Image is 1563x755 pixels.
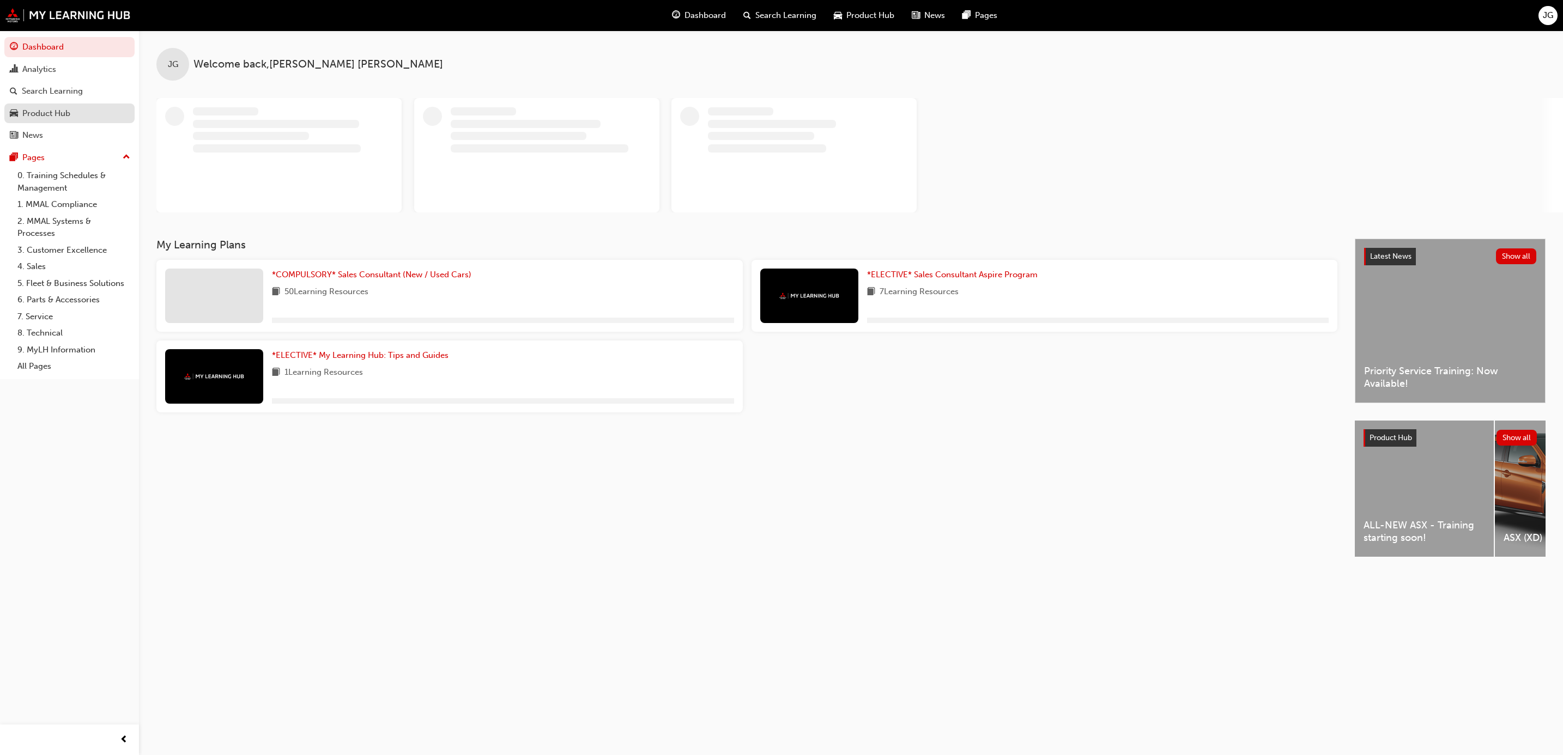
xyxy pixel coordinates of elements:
span: book-icon [272,366,280,380]
span: book-icon [272,285,280,299]
a: 0. Training Schedules & Management [13,167,135,196]
span: 50 Learning Resources [284,285,368,299]
a: guage-iconDashboard [663,4,735,27]
a: News [4,125,135,145]
a: *ELECTIVE* My Learning Hub: Tips and Guides [272,349,453,362]
a: news-iconNews [903,4,954,27]
span: news-icon [912,9,920,22]
button: Show all [1497,430,1537,446]
span: Latest News [1370,252,1411,261]
span: Welcome back , [PERSON_NAME] [PERSON_NAME] [193,58,443,71]
a: search-iconSearch Learning [735,4,825,27]
div: Analytics [22,63,56,76]
a: Latest NewsShow allPriority Service Training: Now Available! [1355,239,1546,403]
span: 7 Learning Resources [880,285,959,299]
a: pages-iconPages [954,4,1006,27]
a: Latest NewsShow all [1364,248,1536,265]
div: Pages [22,151,45,164]
span: search-icon [743,9,751,22]
a: 5. Fleet & Business Solutions [13,275,135,292]
span: pages-icon [10,153,18,163]
span: 1 Learning Resources [284,366,363,380]
a: 8. Technical [13,325,135,342]
a: 3. Customer Excellence [13,242,135,259]
span: news-icon [10,131,18,141]
a: 6. Parts & Accessories [13,291,135,308]
button: JG [1538,6,1558,25]
span: *ELECTIVE* Sales Consultant Aspire Program [867,270,1038,279]
button: Pages [4,148,135,168]
span: JG [1543,9,1553,22]
span: up-icon [123,150,130,165]
a: 4. Sales [13,258,135,275]
a: car-iconProduct Hub [825,4,903,27]
button: DashboardAnalyticsSearch LearningProduct HubNews [4,35,135,148]
span: Priority Service Training: Now Available! [1364,365,1536,389]
a: Search Learning [4,81,135,101]
span: search-icon [10,87,17,96]
span: Pages [975,9,997,22]
span: ALL-NEW ASX - Training starting soon! [1364,519,1485,544]
div: Product Hub [22,107,70,120]
button: Show all [1496,248,1537,264]
a: 9. MyLH Information [13,342,135,358]
span: guage-icon [10,42,18,52]
span: News [924,9,945,22]
a: *COMPULSORY* Sales Consultant (New / Used Cars) [272,269,476,281]
span: Product Hub [846,9,894,22]
span: Dashboard [684,9,726,22]
span: pages-icon [962,9,971,22]
span: Product Hub [1370,433,1412,442]
img: mmal [184,373,244,380]
a: 1. MMAL Compliance [13,196,135,213]
a: Product Hub [4,103,135,124]
span: chart-icon [10,65,18,75]
span: Search Learning [755,9,816,22]
span: JG [168,58,178,71]
span: *COMPULSORY* Sales Consultant (New / Used Cars) [272,270,471,279]
span: *ELECTIVE* My Learning Hub: Tips and Guides [272,350,449,360]
span: car-icon [834,9,842,22]
a: Dashboard [4,37,135,57]
h3: My Learning Plans [156,239,1337,251]
div: Search Learning [22,85,83,98]
span: prev-icon [120,733,128,747]
span: book-icon [867,285,875,299]
a: Product HubShow all [1364,429,1537,447]
div: News [22,129,43,142]
a: *ELECTIVE* Sales Consultant Aspire Program [867,269,1042,281]
span: guage-icon [672,9,680,22]
a: 7. Service [13,308,135,325]
a: All Pages [13,358,135,375]
a: 2. MMAL Systems & Processes [13,213,135,242]
img: mmal [779,293,839,300]
a: ALL-NEW ASX - Training starting soon! [1355,421,1494,557]
a: Analytics [4,59,135,80]
span: car-icon [10,109,18,119]
img: mmal [5,8,131,22]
